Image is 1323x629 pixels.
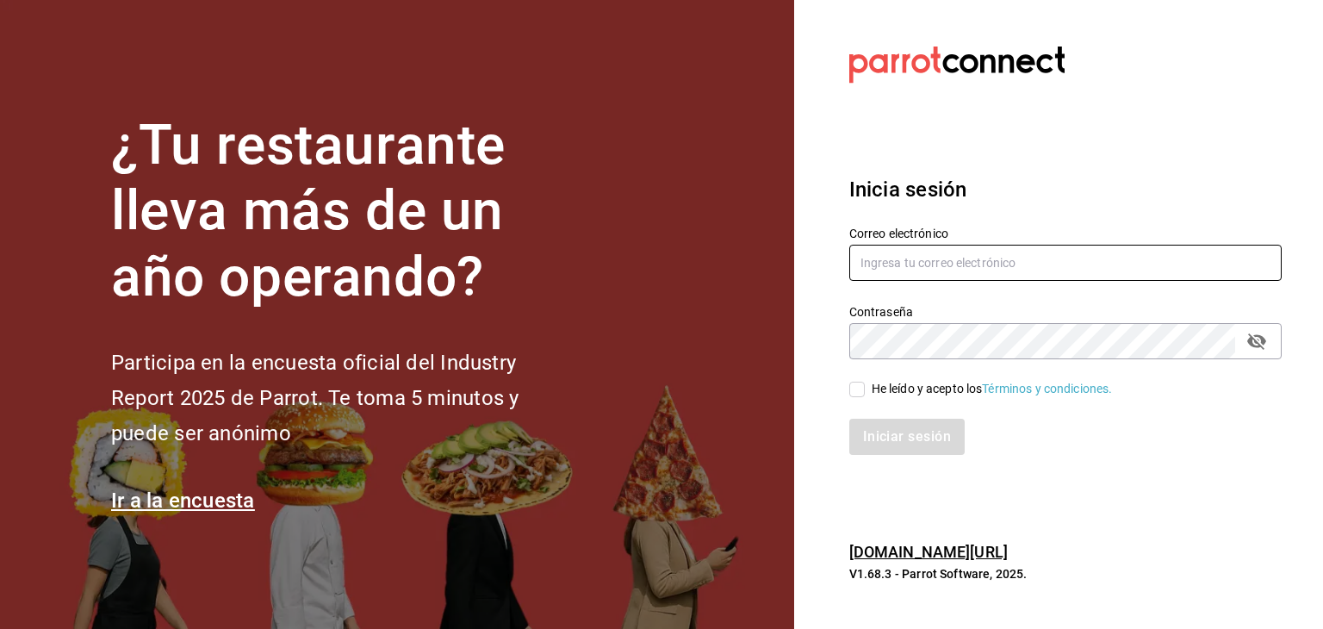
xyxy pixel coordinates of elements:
[849,174,1282,205] h3: Inicia sesión
[849,227,1282,239] label: Correo electrónico
[872,380,1113,398] div: He leído y acepto los
[849,565,1282,582] p: V1.68.3 - Parrot Software, 2025.
[111,346,576,451] h2: Participa en la encuesta oficial del Industry Report 2025 de Parrot. Te toma 5 minutos y puede se...
[111,489,255,513] a: Ir a la encuesta
[111,113,576,311] h1: ¿Tu restaurante lleva más de un año operando?
[849,245,1282,281] input: Ingresa tu correo electrónico
[1242,327,1271,356] button: passwordField
[849,305,1282,317] label: Contraseña
[982,382,1112,395] a: Términos y condiciones.
[849,543,1008,561] a: [DOMAIN_NAME][URL]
